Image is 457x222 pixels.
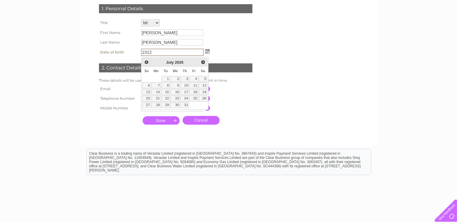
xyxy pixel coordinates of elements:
[164,69,168,73] span: Tuesday
[154,69,159,73] span: Monday
[199,96,207,102] a: 26
[190,96,198,102] a: 25
[143,58,150,66] a: Prev
[97,84,140,94] th: Email
[199,82,207,88] a: 12
[97,94,140,103] th: Telephone Number
[181,82,189,88] a: 10
[181,76,189,82] a: 3
[173,69,178,73] span: Wednesday
[97,38,140,47] th: Last Name
[405,26,413,30] a: Blog
[190,76,198,82] a: 4
[171,102,180,108] a: 30
[97,28,140,38] th: First Name
[142,82,151,88] a: 6
[199,89,207,95] a: 19
[205,49,210,54] img: ...
[175,60,183,65] span: 2025
[16,16,47,34] img: logo.png
[152,89,161,95] a: 14
[181,89,189,95] a: 17
[181,96,189,102] a: 24
[162,89,170,95] a: 15
[162,82,170,88] a: 8
[171,96,180,102] a: 23
[152,102,161,108] a: 28
[417,26,432,30] a: Contact
[152,82,161,88] a: 7
[97,77,254,84] td: These details will be used if we need to contact you at any point in time.
[366,26,379,30] a: Energy
[437,26,451,30] a: Log out
[190,82,198,88] a: 11
[181,102,189,108] a: 31
[351,26,363,30] a: Water
[200,59,207,65] a: Next
[162,96,170,102] a: 22
[383,26,401,30] a: Telecoms
[199,76,207,82] a: 5
[183,69,187,73] span: Thursday
[152,96,161,102] a: 21
[171,89,180,95] a: 16
[144,60,149,65] span: Prev
[171,82,180,88] a: 9
[97,47,140,57] th: Date of birth
[166,60,174,65] span: July
[201,60,205,65] span: Next
[171,76,180,82] a: 2
[87,3,371,29] div: Clear Business is a trading name of Verastar Limited (registered in [GEOGRAPHIC_DATA] No. 3667643...
[344,3,385,11] a: 0333 014 3131
[143,116,180,125] input: Submit
[99,4,252,13] div: 1. Personal Details
[142,89,151,95] a: 13
[183,116,220,125] a: Cancel
[99,63,252,72] div: 2. Contact Details
[97,103,140,113] th: Mobile Number
[97,18,140,28] th: Title
[201,69,205,73] span: Saturday
[162,102,170,108] a: 29
[192,69,196,73] span: Friday
[190,89,198,95] a: 18
[162,76,170,82] a: 1
[142,96,151,102] a: 20
[142,102,151,108] a: 27
[144,69,149,73] span: Sunday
